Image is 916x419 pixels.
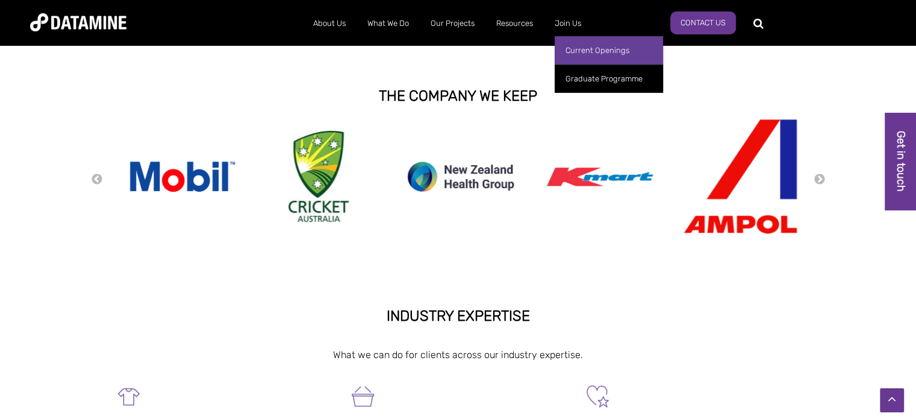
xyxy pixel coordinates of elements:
[379,87,537,104] strong: THE COMPANY WE KEEP
[400,155,521,198] img: new zealand health group
[302,8,357,39] a: About Us
[885,113,916,210] a: Get in touch
[680,119,800,234] img: ampol-Jun-19-2025-04-02-43-2823-AM
[30,13,126,31] img: Datamine
[540,140,661,213] img: Kmart logo
[288,131,349,222] img: Cricket Australia
[420,8,485,39] a: Our Projects
[555,65,663,93] a: Graduate Programme
[357,8,420,39] a: What We Do
[333,349,583,361] span: What we can do for clients across our industry expertise.
[121,159,241,195] img: mobil
[555,36,663,65] a: Current Openings
[387,307,530,324] strong: INDUSTRY EXPERTISE
[670,11,736,34] a: Contact Us
[91,173,103,186] button: Previous
[485,8,544,39] a: Resources
[349,383,376,410] img: FMCG
[814,173,826,186] button: Next
[115,383,142,410] img: Retail-1
[584,383,611,410] img: Not For Profit
[544,8,592,39] a: Join Us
